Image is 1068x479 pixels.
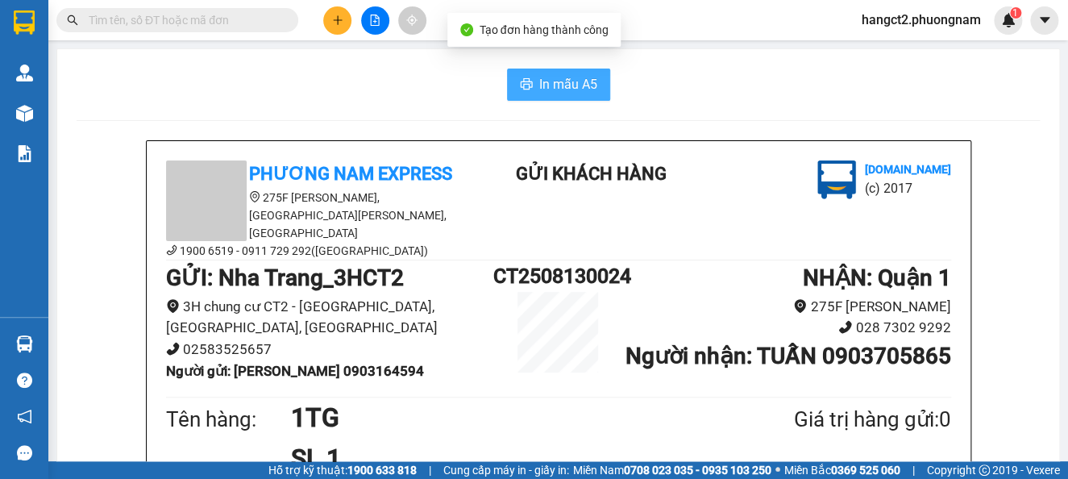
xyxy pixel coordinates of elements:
[291,398,715,438] h1: 1TG
[793,299,807,313] span: environment
[16,105,33,122] img: warehouse-icon
[17,373,32,388] span: question-circle
[291,439,715,479] h1: SL 1
[175,20,214,59] img: logo.jpg
[166,363,424,379] b: Người gửi : [PERSON_NAME] 0903164594
[369,15,380,26] span: file-add
[99,23,160,99] b: Gửi khách hàng
[249,164,452,184] b: Phương Nam Express
[429,461,431,479] span: |
[775,467,780,473] span: ⚪️
[16,335,33,352] img: warehouse-icon
[249,191,260,202] span: environment
[516,164,667,184] b: Gửi khách hàng
[17,409,32,424] span: notification
[979,464,990,476] span: copyright
[912,461,915,479] span: |
[784,461,900,479] span: Miền Bắc
[135,61,222,74] b: [DOMAIN_NAME]
[480,23,609,36] span: Tạo đơn hàng thành công
[16,145,33,162] img: solution-icon
[268,461,417,479] span: Hỗ trợ kỹ thuật:
[624,464,771,477] strong: 0708 023 035 - 0935 103 250
[17,445,32,460] span: message
[332,15,343,26] span: plus
[802,264,950,291] b: NHẬN : Quận 1
[1037,13,1052,27] span: caret-down
[1001,13,1016,27] img: icon-new-feature
[406,15,418,26] span: aim
[166,189,456,242] li: 275F [PERSON_NAME], [GEOGRAPHIC_DATA][PERSON_NAME], [GEOGRAPHIC_DATA]
[166,244,177,256] span: phone
[135,77,222,97] li: (c) 2017
[166,299,180,313] span: environment
[1010,7,1021,19] sup: 1
[831,464,900,477] strong: 0369 525 060
[443,461,569,479] span: Cung cấp máy in - giấy in:
[838,320,852,334] span: phone
[849,10,994,30] span: hangct2.phuongnam
[573,461,771,479] span: Miền Nam
[166,403,292,436] div: Tên hàng:
[492,260,623,292] h1: CT2508130024
[624,296,951,318] li: 275F [PERSON_NAME]
[864,178,950,198] li: (c) 2017
[361,6,389,35] button: file-add
[166,339,493,360] li: 02583525657
[20,104,89,208] b: Phương Nam Express
[460,23,473,36] span: check-circle
[166,264,404,291] b: GỬI : Nha Trang_3HCT2
[323,6,351,35] button: plus
[520,77,533,93] span: printer
[864,163,950,176] b: [DOMAIN_NAME]
[1030,6,1058,35] button: caret-down
[507,69,610,101] button: printerIn mẫu A5
[539,74,597,94] span: In mẫu A5
[817,160,856,199] img: logo.jpg
[89,11,279,29] input: Tìm tên, số ĐT hoặc mã đơn
[166,342,180,356] span: phone
[398,6,426,35] button: aim
[14,10,35,35] img: logo-vxr
[67,15,78,26] span: search
[166,296,493,339] li: 3H chung cư CT2 - [GEOGRAPHIC_DATA], [GEOGRAPHIC_DATA], [GEOGRAPHIC_DATA]
[166,242,456,260] li: 1900 6519 - 0911 729 292([GEOGRAPHIC_DATA])
[16,65,33,81] img: warehouse-icon
[715,403,950,436] div: Giá trị hàng gửi: 0
[1012,7,1018,19] span: 1
[624,317,951,339] li: 028 7302 9292
[625,343,950,369] b: Người nhận : TUẤN 0903705865
[347,464,417,477] strong: 1900 633 818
